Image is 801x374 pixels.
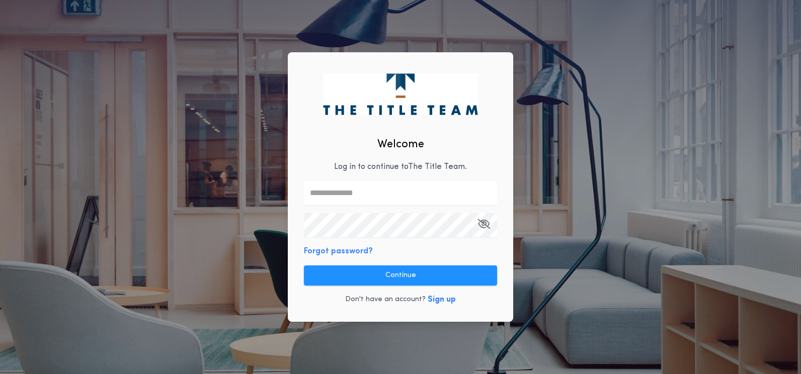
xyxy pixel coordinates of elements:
img: logo [323,73,477,115]
button: Forgot password? [304,245,373,257]
p: Log in to continue to The Title Team . [334,161,467,173]
button: Continue [304,265,497,286]
p: Don't have an account? [345,295,426,305]
h2: Welcome [377,136,424,153]
button: Sign up [428,294,456,306]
